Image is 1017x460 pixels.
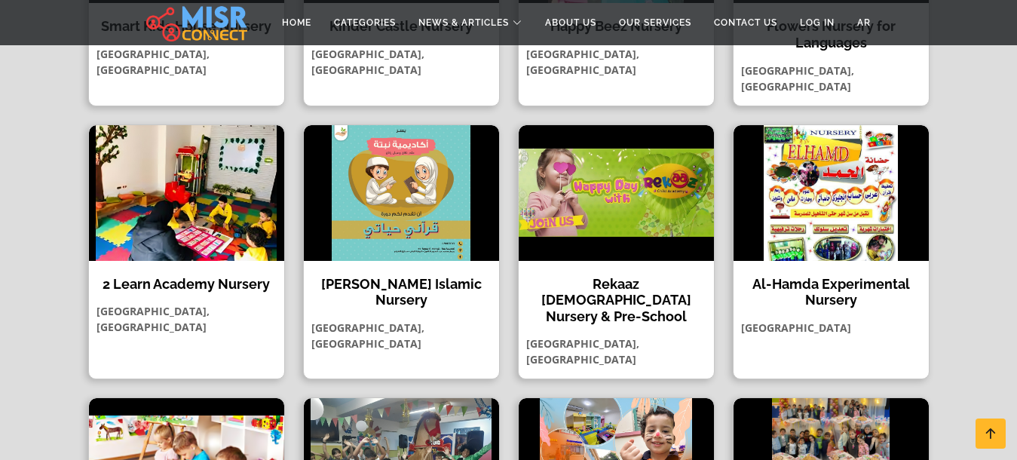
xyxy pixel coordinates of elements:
a: Our Services [608,8,703,37]
a: About Us [534,8,608,37]
img: main.misr_connect [146,4,247,41]
p: [GEOGRAPHIC_DATA], [GEOGRAPHIC_DATA] [734,63,929,94]
a: Log in [789,8,846,37]
h4: 2 Learn Academy Nursery [100,276,273,293]
p: [GEOGRAPHIC_DATA], [GEOGRAPHIC_DATA] [304,320,499,351]
a: Rekaaz Islamic Nursery & Pre-School Rekaaz [DEMOGRAPHIC_DATA] Nursery & Pre-School [GEOGRAPHIC_DA... [509,124,724,380]
h4: Al-Hamda Experimental Nursery [745,276,917,308]
p: [GEOGRAPHIC_DATA], [GEOGRAPHIC_DATA] [304,46,499,78]
a: Anas Ibn Malik Islamic Nursery [PERSON_NAME] Islamic Nursery [GEOGRAPHIC_DATA], [GEOGRAPHIC_DATA] [294,124,509,380]
h4: Rekaaz [DEMOGRAPHIC_DATA] Nursery & Pre-School [530,276,703,325]
p: [GEOGRAPHIC_DATA], [GEOGRAPHIC_DATA] [89,303,284,335]
h4: [PERSON_NAME] Islamic Nursery [315,276,488,308]
a: AR [846,8,882,37]
a: Home [271,8,323,37]
p: [GEOGRAPHIC_DATA] [734,320,929,336]
p: [GEOGRAPHIC_DATA], [GEOGRAPHIC_DATA] [519,336,714,367]
a: 2 Learn Academy Nursery 2 Learn Academy Nursery [GEOGRAPHIC_DATA], [GEOGRAPHIC_DATA] [79,124,294,380]
img: Anas Ibn Malik Islamic Nursery [304,125,499,261]
img: 2 Learn Academy Nursery [89,125,284,261]
p: [GEOGRAPHIC_DATA], [GEOGRAPHIC_DATA] [89,46,284,78]
a: Categories [323,8,407,37]
a: Al-Hamda Experimental Nursery Al-Hamda Experimental Nursery [GEOGRAPHIC_DATA] [724,124,939,380]
a: Contact Us [703,8,789,37]
a: News & Articles [407,8,534,37]
span: News & Articles [418,16,509,29]
p: [GEOGRAPHIC_DATA], [GEOGRAPHIC_DATA] [519,46,714,78]
img: Rekaaz Islamic Nursery & Pre-School [519,125,714,261]
img: Al-Hamda Experimental Nursery [734,125,929,261]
